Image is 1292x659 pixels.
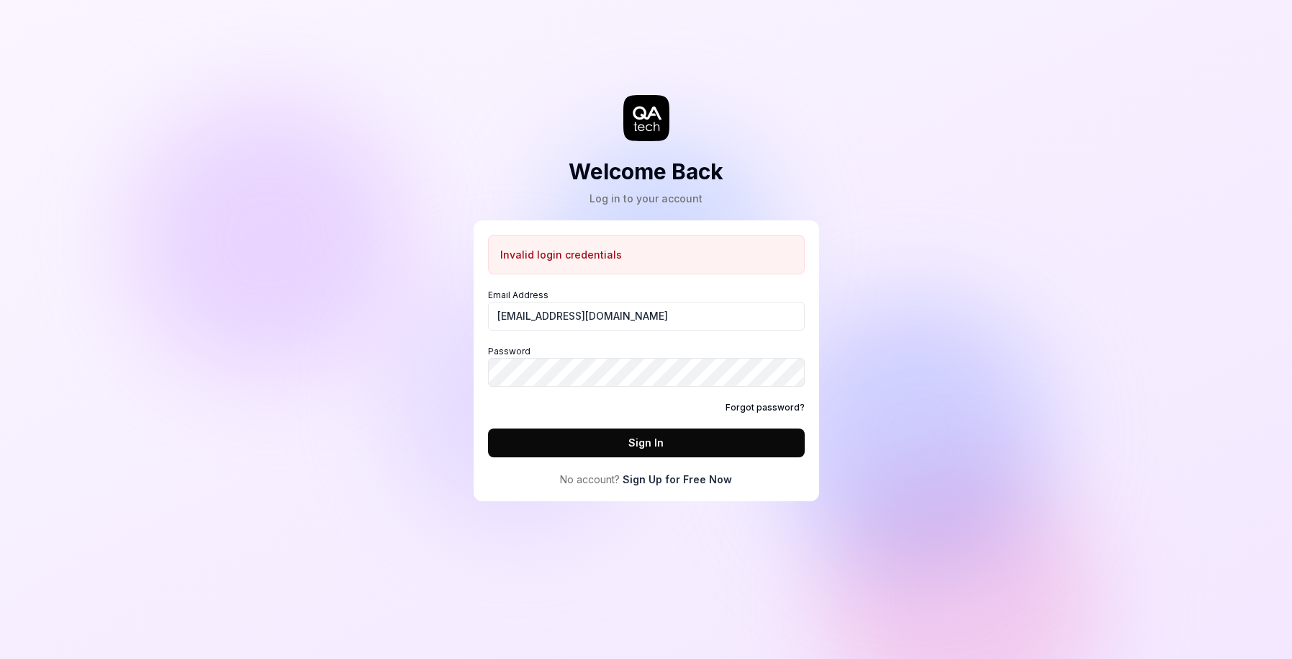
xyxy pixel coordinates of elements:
[488,358,805,387] input: Password
[569,156,723,188] h2: Welcome Back
[500,247,622,262] p: Invalid login credentials
[488,429,805,457] button: Sign In
[488,345,805,387] label: Password
[623,472,732,487] a: Sign Up for Free Now
[560,472,620,487] span: No account?
[569,191,723,206] div: Log in to your account
[488,289,805,331] label: Email Address
[726,401,805,414] a: Forgot password?
[488,302,805,331] input: Email Address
